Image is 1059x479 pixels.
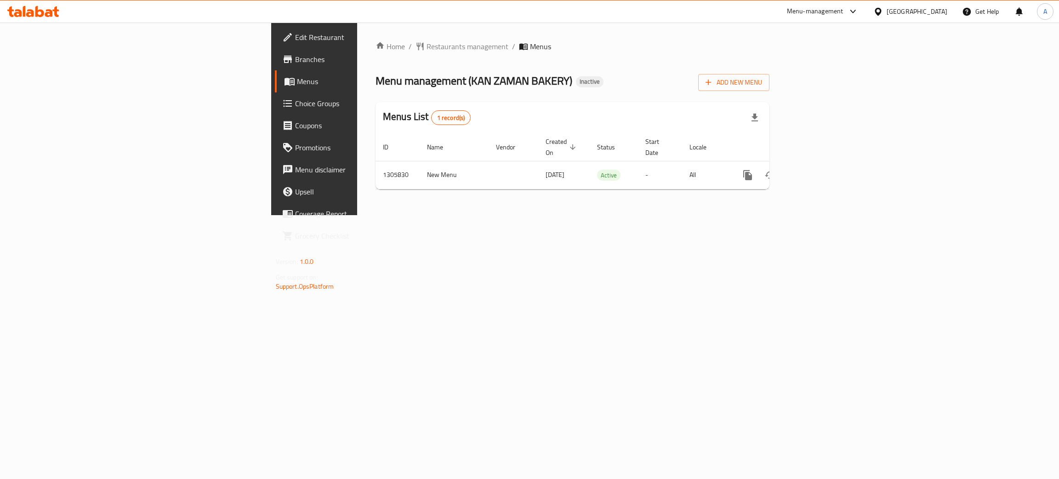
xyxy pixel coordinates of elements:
[276,256,298,268] span: Version:
[744,107,766,129] div: Export file
[295,230,441,241] span: Grocery Checklist
[275,114,448,137] a: Coupons
[275,159,448,181] a: Menu disclaimer
[297,76,441,87] span: Menus
[295,142,441,153] span: Promotions
[1043,6,1047,17] span: A
[275,137,448,159] a: Promotions
[295,208,441,219] span: Coverage Report
[416,41,508,52] a: Restaurants management
[275,181,448,203] a: Upsell
[275,203,448,225] a: Coverage Report
[276,280,334,292] a: Support.OpsPlatform
[638,161,682,189] td: -
[689,142,718,153] span: Locale
[300,256,314,268] span: 1.0.0
[496,142,527,153] span: Vendor
[512,41,515,52] li: /
[645,136,671,158] span: Start Date
[383,110,471,125] h2: Menus List
[546,169,564,181] span: [DATE]
[432,114,471,122] span: 1 record(s)
[275,225,448,247] a: Grocery Checklist
[706,77,762,88] span: Add New Menu
[295,186,441,197] span: Upsell
[376,41,769,52] nav: breadcrumb
[275,70,448,92] a: Menus
[295,54,441,65] span: Branches
[427,142,455,153] span: Name
[546,136,579,158] span: Created On
[787,6,843,17] div: Menu-management
[276,271,318,283] span: Get support on:
[759,164,781,186] button: Change Status
[376,70,572,91] span: Menu management ( KAN ZAMAN BAKERY )
[530,41,551,52] span: Menus
[275,26,448,48] a: Edit Restaurant
[295,164,441,175] span: Menu disclaimer
[887,6,947,17] div: [GEOGRAPHIC_DATA]
[295,120,441,131] span: Coupons
[431,110,471,125] div: Total records count
[427,41,508,52] span: Restaurants management
[295,98,441,109] span: Choice Groups
[376,133,832,189] table: enhanced table
[383,142,400,153] span: ID
[576,78,604,86] span: Inactive
[597,170,621,181] span: Active
[682,161,729,189] td: All
[275,48,448,70] a: Branches
[737,164,759,186] button: more
[275,92,448,114] a: Choice Groups
[597,142,627,153] span: Status
[576,76,604,87] div: Inactive
[420,161,489,189] td: New Menu
[295,32,441,43] span: Edit Restaurant
[698,74,769,91] button: Add New Menu
[729,133,832,161] th: Actions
